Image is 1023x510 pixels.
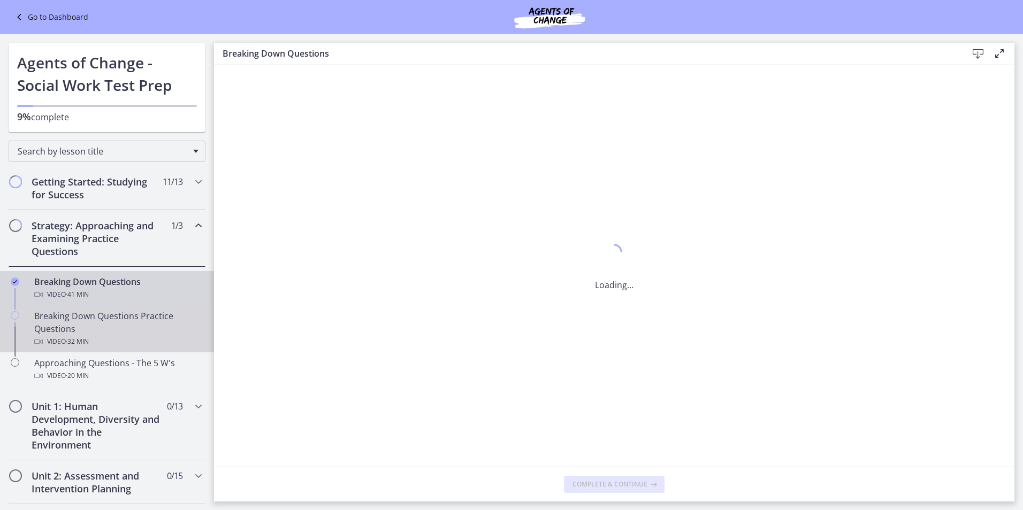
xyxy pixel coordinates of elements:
div: Video [34,288,201,301]
span: 11 / 13 [163,175,182,188]
i: Completed [11,277,19,286]
span: · 20 min [66,369,89,382]
p: Loading... [595,279,633,291]
div: Approaching Questions - The 5 W's [34,357,201,382]
h3: Breaking Down Questions [223,47,950,60]
span: Search by lesson title [18,145,188,157]
div: Breaking Down Questions [34,275,201,301]
h2: Getting Started: Studying for Success [32,175,162,201]
h2: Strategy: Approaching and Examining Practice Questions [32,219,162,258]
span: · 41 min [66,288,89,301]
span: Complete & continue [572,480,647,489]
div: Video [34,369,201,382]
p: complete [17,110,197,123]
a: Go to Dashboard [13,11,88,24]
div: Breaking Down Questions Practice Questions [34,310,201,348]
h1: Agents of Change - Social Work Test Prep [17,51,197,96]
button: Complete & continue [564,476,665,493]
span: · 32 min [66,335,89,348]
span: 1 / 3 [171,219,182,232]
h2: Unit 1: Human Development, Diversity and Behavior in the Environment [32,400,162,451]
h2: Unit 2: Assessment and Intervention Planning [32,469,162,495]
div: Search by lesson title [9,141,205,162]
img: Agents of Change Social Work Test Prep [485,4,614,30]
span: 0 / 15 [167,469,182,482]
span: 9% [17,110,31,123]
span: 0 / 13 [167,400,182,413]
div: Video [34,335,201,348]
div: 1 [595,241,633,266]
